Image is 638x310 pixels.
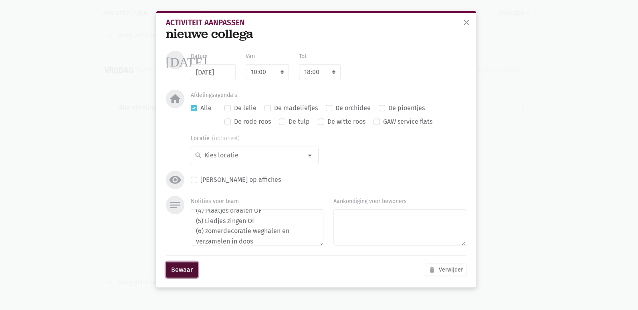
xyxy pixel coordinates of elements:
[203,150,302,161] input: Kies locatie
[428,266,436,274] i: delete
[462,18,471,27] span: close
[274,103,318,113] label: De madeliefjes
[200,103,212,113] label: Alle
[289,117,310,127] label: De tulp
[169,199,182,211] i: notes
[333,197,407,206] label: Aankondiging voor bewoners
[166,19,466,26] div: Activiteit aanpassen
[191,197,239,206] label: Notities voor team
[335,103,371,113] label: De orchidee
[166,262,198,278] button: Bewaar
[383,117,432,127] label: GAW service flats
[458,14,474,32] button: sluiten
[191,134,240,143] label: Locatie
[166,54,207,66] i: [DATE]
[327,117,365,127] label: De witte roos
[200,175,281,185] label: [PERSON_NAME] op affiches
[234,117,271,127] label: De rode roos
[191,52,208,61] label: Datum
[166,26,466,41] div: nieuwe collega
[246,52,255,61] label: Van
[299,52,307,61] label: Tot
[169,173,182,186] i: visibility
[234,103,256,113] label: De lelie
[191,91,237,100] label: Afdelingsagenda's
[425,264,466,276] button: Verwijder
[169,93,182,105] i: home
[388,103,425,113] label: De pioentjes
